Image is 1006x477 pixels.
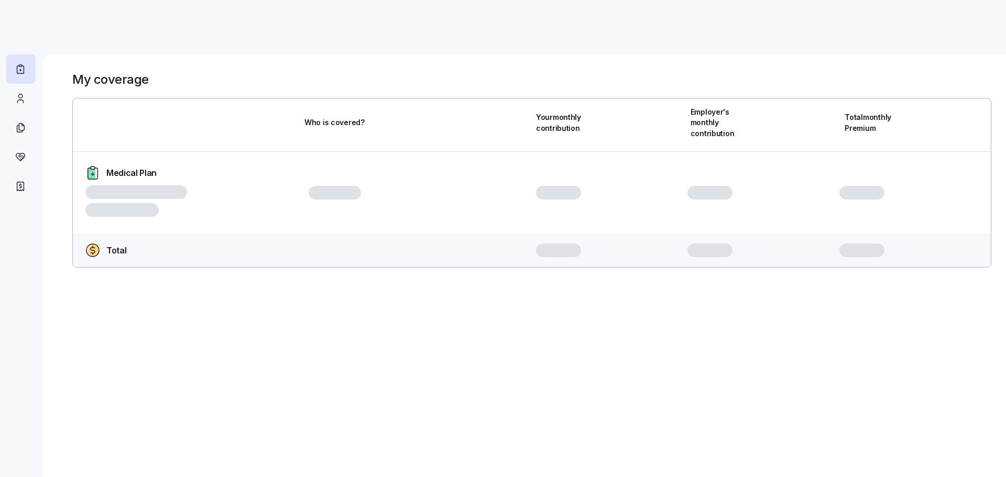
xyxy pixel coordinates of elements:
[72,71,149,87] h1: My coverage
[691,107,759,139] span: Employer's monthly contribution
[106,167,157,180] span: Medical Plan
[845,112,913,134] span: Total monthly Premium
[304,117,365,128] span: Who is covered?
[536,112,605,134] span: Your monthly contribution
[106,244,126,257] span: Total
